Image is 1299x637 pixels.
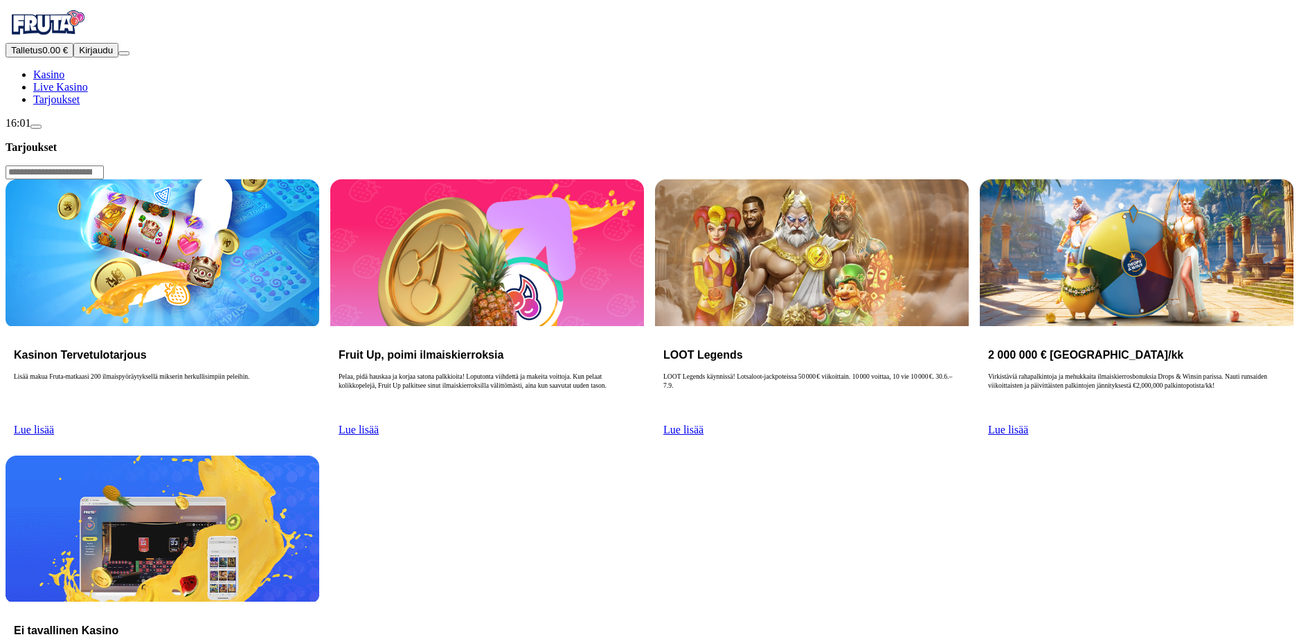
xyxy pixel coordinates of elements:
[339,348,636,361] h3: Fruit Up, poimi ilmaiskierroksia
[655,179,969,325] img: LOOT Legends
[33,69,64,80] a: diamond iconKasino
[6,6,1293,106] nav: Primary
[33,93,80,105] a: gift-inverted iconTarjoukset
[33,69,64,80] span: Kasino
[14,424,54,436] a: Lue lisää
[988,373,1285,417] p: Virkistäviä rahapalkintoja ja mehukkaita ilmaiskierrosbonuksia Drops & Winsin parissa. Nauti runs...
[988,348,1285,361] h3: 2 000 000 € [GEOGRAPHIC_DATA]/kk
[6,179,319,325] img: Kasinon Tervetulotarjous
[339,373,636,417] p: Pelaa, pidä hauskaa ja korjaa satona palkkioita! Loputonta viihdettä ja makeita voittoja. Kun pel...
[330,179,644,325] img: Fruit Up, poimi ilmaiskierroksia
[33,93,80,105] span: Tarjoukset
[663,424,704,436] a: Lue lisää
[14,348,311,361] h3: Kasinon Tervetulotarjous
[118,51,129,55] button: menu
[14,373,311,417] p: Lisää makua Fruta-matkaasi 200 ilmaispyöräytyksellä mikserin herkullisimpiin peleihin.
[663,373,960,417] p: LOOT Legends käynnissä! Lotsaloot‑jackpoteissa 50 000 € viikoittain. 10 000 voittaa, 10 vie 10 00...
[6,6,89,40] img: Fruta
[988,424,1028,436] a: Lue lisää
[11,45,42,55] span: Talletus
[33,81,88,93] a: poker-chip iconLive Kasino
[79,45,113,55] span: Kirjaudu
[6,30,89,42] a: Fruta
[6,165,104,179] input: Search
[33,81,88,93] span: Live Kasino
[6,456,319,602] img: Ei tavallinen Kasino
[6,141,1293,154] h3: Tarjoukset
[339,424,379,436] a: Lue lisää
[73,43,118,57] button: Kirjaudu
[14,624,311,637] h3: Ei tavallinen Kasino
[42,45,68,55] span: 0.00 €
[663,348,960,361] h3: LOOT Legends
[30,125,42,129] button: live-chat
[980,179,1293,325] img: 2 000 000 € Palkintopotti/kk
[6,43,73,57] button: Talletusplus icon0.00 €
[6,117,30,129] span: 16:01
